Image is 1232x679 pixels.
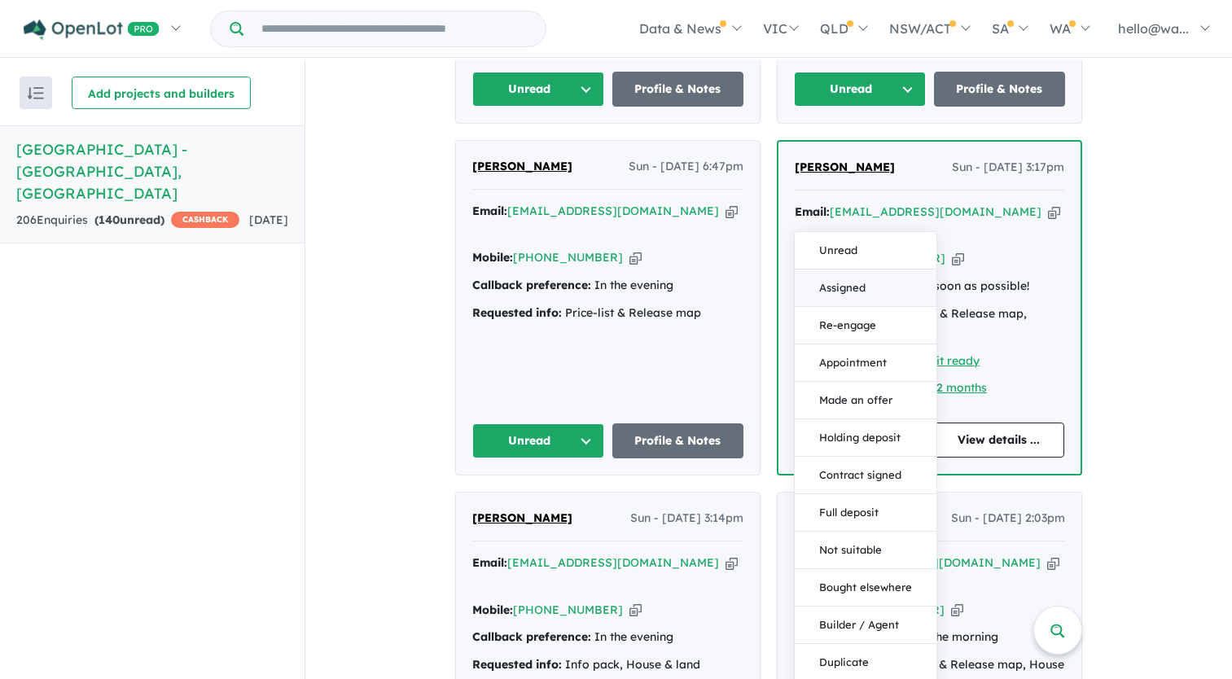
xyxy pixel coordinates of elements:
[171,212,239,228] span: CASHBACK
[1118,20,1189,37] span: hello@wa...
[72,77,251,109] button: Add projects and builders
[795,269,936,307] button: Assigned
[795,569,936,607] button: Bought elsewhere
[99,212,120,227] span: 140
[472,509,572,528] a: [PERSON_NAME]
[507,555,719,570] a: [EMAIL_ADDRESS][DOMAIN_NAME]
[794,72,926,107] button: Unread
[951,509,1065,528] span: Sun - [DATE] 2:03pm
[513,250,623,265] a: [PHONE_NUMBER]
[901,353,980,368] a: Deposit ready
[247,11,542,46] input: Try estate name, suburb, builder or developer
[472,204,507,218] strong: Email:
[795,419,936,457] button: Holding deposit
[472,555,507,570] strong: Email:
[630,509,743,528] span: Sun - [DATE] 3:14pm
[795,307,936,344] button: Re-engage
[934,72,1066,107] a: Profile & Notes
[472,304,743,323] div: Price-list & Release map
[629,157,743,177] span: Sun - [DATE] 6:47pm
[472,278,591,292] strong: Callback preference:
[795,344,936,382] button: Appointment
[795,158,895,177] a: [PERSON_NAME]
[472,305,562,320] strong: Requested info:
[629,602,642,619] button: Copy
[472,276,743,296] div: In the evening
[249,212,288,227] span: [DATE]
[1048,204,1060,221] button: Copy
[795,494,936,532] button: Full deposit
[795,232,936,269] button: Unread
[16,138,288,204] h5: [GEOGRAPHIC_DATA] - [GEOGRAPHIC_DATA] , [GEOGRAPHIC_DATA]
[472,423,604,458] button: Unread
[24,20,160,40] img: Openlot PRO Logo White
[830,204,1041,219] a: [EMAIL_ADDRESS][DOMAIN_NAME]
[901,380,987,395] a: Over 12 months
[472,159,572,173] span: [PERSON_NAME]
[795,532,936,569] button: Not suitable
[472,657,562,672] strong: Requested info:
[472,629,591,644] strong: Callback preference:
[1047,554,1059,572] button: Copy
[629,249,642,266] button: Copy
[612,72,744,107] a: Profile & Notes
[795,382,936,419] button: Made an offer
[612,423,744,458] a: Profile & Notes
[726,554,738,572] button: Copy
[952,250,964,267] button: Copy
[513,602,623,617] a: [PHONE_NUMBER]
[472,602,513,617] strong: Mobile:
[952,158,1064,177] span: Sun - [DATE] 3:17pm
[472,510,572,525] span: [PERSON_NAME]
[795,204,830,219] strong: Email:
[795,160,895,174] span: [PERSON_NAME]
[472,157,572,177] a: [PERSON_NAME]
[726,203,738,220] button: Copy
[16,211,239,230] div: 206 Enquir ies
[795,607,936,644] button: Builder / Agent
[94,212,164,227] strong: ( unread)
[472,72,604,107] button: Unread
[472,628,743,647] div: In the evening
[795,457,936,494] button: Contract signed
[472,250,513,265] strong: Mobile:
[934,423,1065,458] a: View details ...
[28,87,44,99] img: sort.svg
[951,602,963,619] button: Copy
[507,204,719,218] a: [EMAIL_ADDRESS][DOMAIN_NAME]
